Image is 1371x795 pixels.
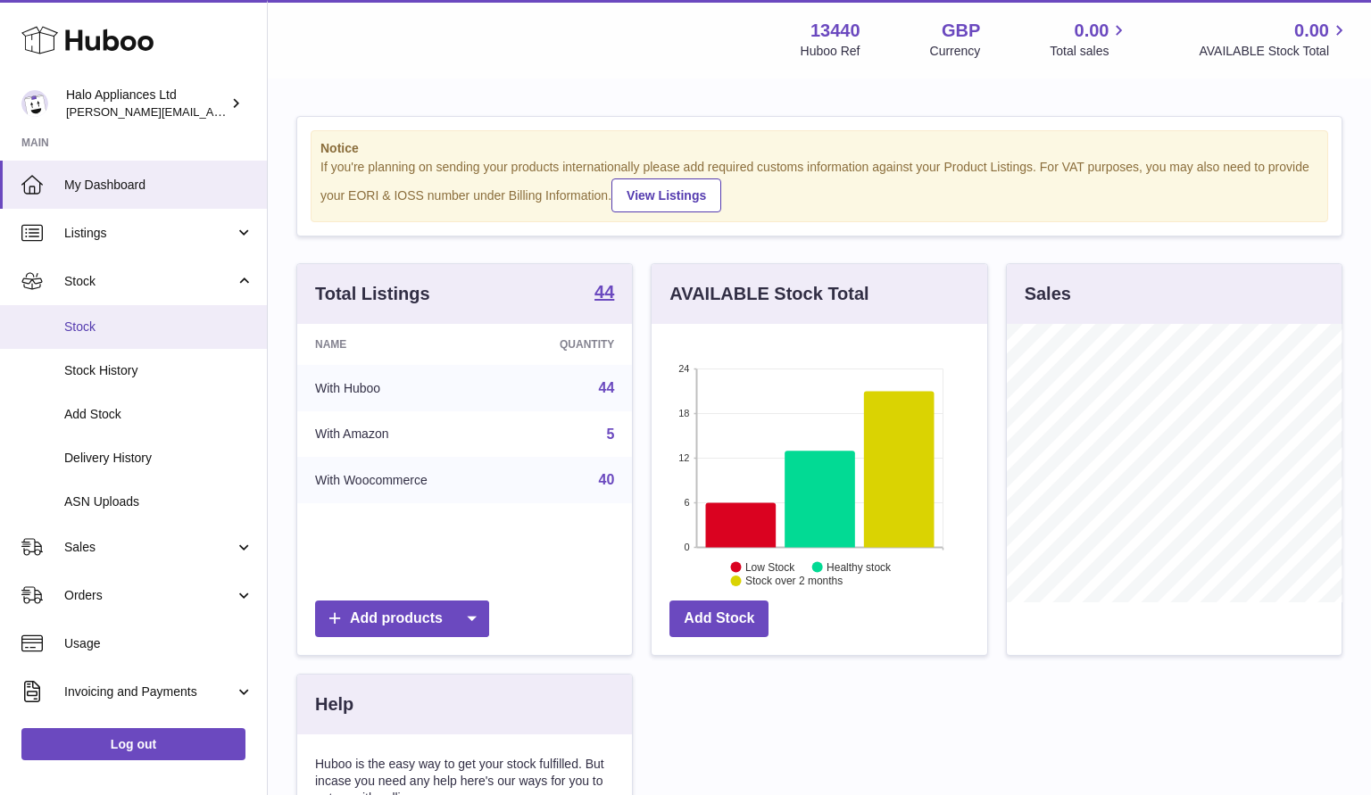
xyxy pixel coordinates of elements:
[297,411,505,458] td: With Amazon
[594,283,614,301] strong: 44
[297,365,505,411] td: With Huboo
[315,600,489,637] a: Add products
[810,19,860,43] strong: 13440
[685,542,690,552] text: 0
[679,452,690,463] text: 12
[745,575,843,587] text: Stock over 2 months
[599,380,615,395] a: 44
[64,450,253,467] span: Delivery History
[599,472,615,487] a: 40
[1199,43,1350,60] span: AVAILABLE Stock Total
[1025,282,1071,306] h3: Sales
[64,273,235,290] span: Stock
[1294,19,1329,43] span: 0.00
[669,282,868,306] h3: AVAILABLE Stock Total
[21,90,48,117] img: paul@haloappliances.com
[679,363,690,374] text: 24
[1050,43,1129,60] span: Total sales
[64,493,253,510] span: ASN Uploads
[930,43,981,60] div: Currency
[801,43,860,60] div: Huboo Ref
[611,178,721,212] a: View Listings
[942,19,980,43] strong: GBP
[320,159,1318,212] div: If you're planning on sending your products internationally please add required customs informati...
[66,104,358,119] span: [PERSON_NAME][EMAIL_ADDRESS][DOMAIN_NAME]
[594,283,614,304] a: 44
[1075,19,1109,43] span: 0.00
[66,87,227,120] div: Halo Appliances Ltd
[64,587,235,604] span: Orders
[64,539,235,556] span: Sales
[64,683,235,700] span: Invoicing and Payments
[679,408,690,418] text: 18
[64,362,253,379] span: Stock History
[64,225,235,242] span: Listings
[505,324,632,365] th: Quantity
[297,457,505,503] td: With Woocommerce
[64,319,253,335] span: Stock
[669,600,769,637] a: Add Stock
[745,560,795,573] text: Low Stock
[1199,19,1350,60] a: 0.00 AVAILABLE Stock Total
[297,324,505,365] th: Name
[827,560,892,573] text: Healthy stock
[21,728,245,760] a: Log out
[64,177,253,194] span: My Dashboard
[64,635,253,652] span: Usage
[606,426,614,442] a: 5
[64,406,253,423] span: Add Stock
[685,497,690,508] text: 6
[320,140,1318,157] strong: Notice
[315,282,430,306] h3: Total Listings
[1050,19,1129,60] a: 0.00 Total sales
[315,692,353,716] h3: Help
